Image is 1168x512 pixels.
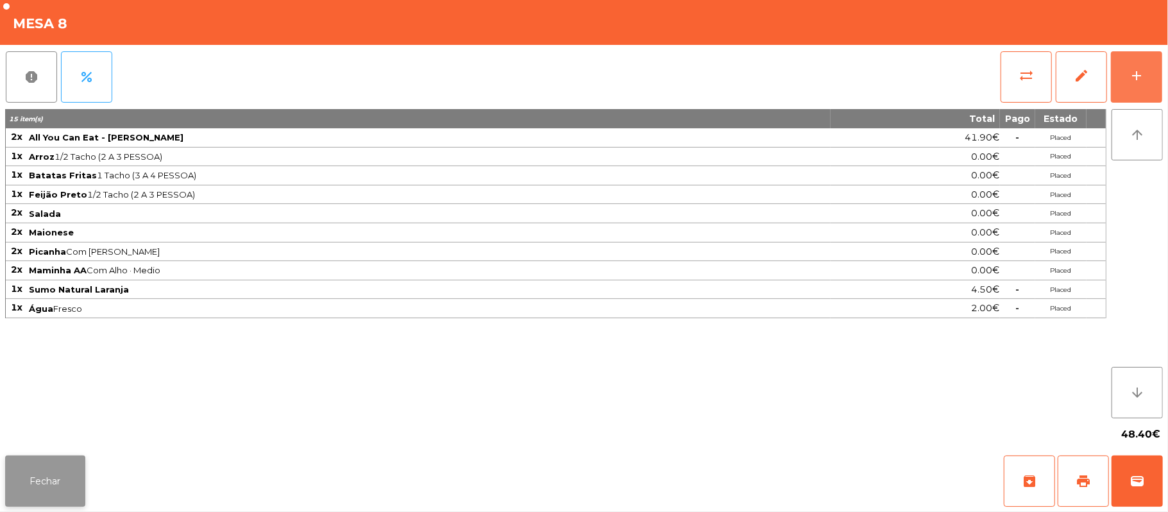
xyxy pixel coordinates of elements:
[24,69,39,85] span: report
[11,264,22,275] span: 2x
[1130,474,1145,489] span: wallet
[11,283,22,294] span: 1x
[971,148,999,166] span: 0.00€
[11,169,22,180] span: 1x
[1035,223,1087,243] td: Placed
[29,303,53,314] span: Água
[29,265,829,275] span: Com Alho · Medio
[5,456,85,507] button: Fechar
[29,265,87,275] span: Maminha AA
[11,150,22,162] span: 1x
[29,189,829,200] span: 1/2 Tacho (2 A 3 PESSOA)
[1035,243,1087,262] td: Placed
[11,188,22,200] span: 1x
[1035,128,1087,148] td: Placed
[971,243,999,260] span: 0.00€
[1121,425,1160,444] span: 48.40€
[1035,299,1087,318] td: Placed
[29,151,829,162] span: 1/2 Tacho (2 A 3 PESSOA)
[971,205,999,222] span: 0.00€
[29,246,66,257] span: Picanha
[11,302,22,313] span: 1x
[61,51,112,103] button: percent
[6,51,57,103] button: report
[1035,148,1087,167] td: Placed
[1058,456,1109,507] button: print
[1035,204,1087,223] td: Placed
[29,170,829,180] span: 1 Tacho (3 A 4 PESSOA)
[1035,261,1087,280] td: Placed
[29,151,55,162] span: Arroz
[1016,302,1020,314] span: -
[29,170,97,180] span: Batatas Fritas
[1004,456,1055,507] button: archive
[29,227,74,237] span: Maionese
[11,131,22,142] span: 2x
[971,224,999,241] span: 0.00€
[1074,68,1089,83] span: edit
[29,132,183,142] span: All You Can Eat - [PERSON_NAME]
[29,303,829,314] span: Fresco
[1111,51,1162,103] button: add
[1112,456,1163,507] button: wallet
[1112,109,1163,160] button: arrow_upward
[29,246,829,257] span: Com [PERSON_NAME]
[1016,132,1020,143] span: -
[831,109,1000,128] th: Total
[1035,280,1087,300] td: Placed
[1129,68,1144,83] div: add
[11,245,22,257] span: 2x
[1016,284,1020,295] span: -
[1035,185,1087,205] td: Placed
[79,69,94,85] span: percent
[1035,109,1087,128] th: Estado
[29,189,87,200] span: Feijão Preto
[1000,109,1035,128] th: Pago
[965,129,999,146] span: 41.90€
[11,207,22,218] span: 2x
[971,167,999,184] span: 0.00€
[971,186,999,203] span: 0.00€
[9,115,43,123] span: 15 item(s)
[1001,51,1052,103] button: sync_alt
[971,300,999,317] span: 2.00€
[971,281,999,298] span: 4.50€
[1019,68,1034,83] span: sync_alt
[1056,51,1107,103] button: edit
[1130,385,1145,400] i: arrow_downward
[1035,166,1087,185] td: Placed
[1130,127,1145,142] i: arrow_upward
[971,262,999,279] span: 0.00€
[29,209,61,219] span: Salada
[29,284,129,294] span: Sumo Natural Laranja
[13,14,67,33] h4: Mesa 8
[1022,474,1037,489] span: archive
[1076,474,1091,489] span: print
[1112,367,1163,418] button: arrow_downward
[11,226,22,237] span: 2x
